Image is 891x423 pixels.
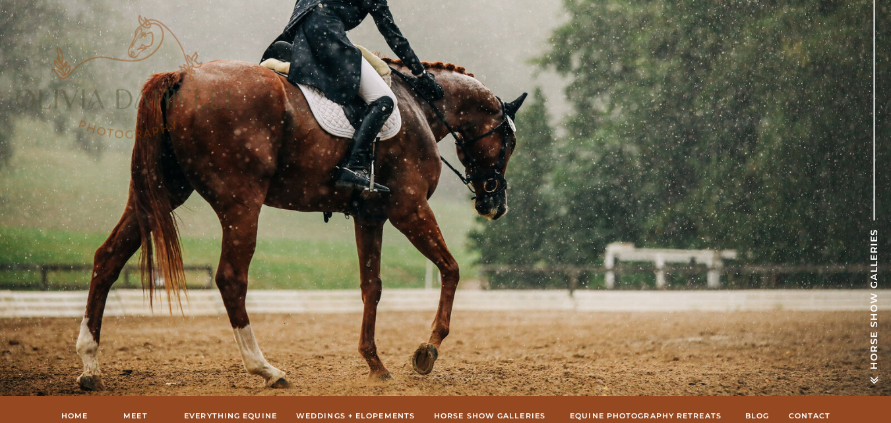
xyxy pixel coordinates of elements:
[106,410,166,422] a: Meet [PERSON_NAME]
[432,410,548,422] a: hORSE sHOW gALLERIES
[61,410,89,422] a: Home
[296,410,415,422] a: Weddings + Elopements
[867,220,882,370] h1: Horse Show Galleries
[183,410,279,422] a: Everything Equine
[788,410,832,422] a: Contact
[744,410,771,422] a: Blog
[565,410,727,422] a: Equine Photography Retreats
